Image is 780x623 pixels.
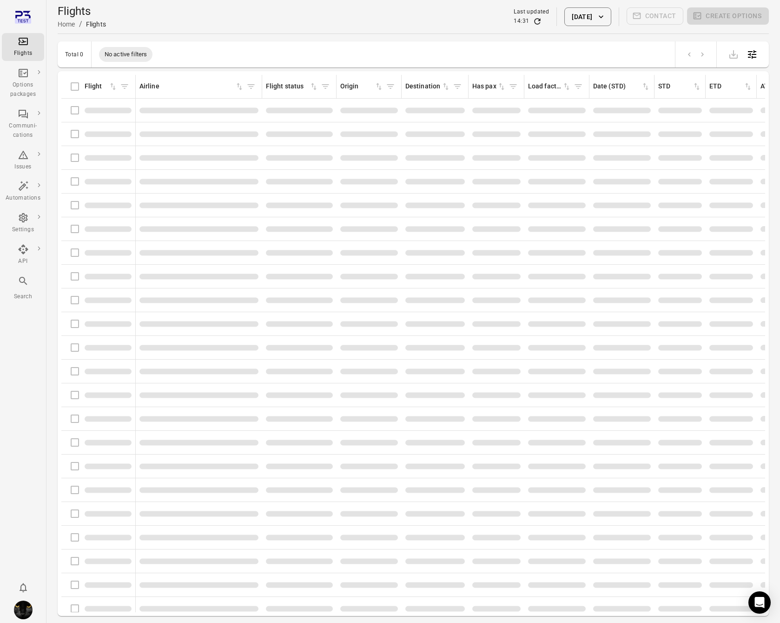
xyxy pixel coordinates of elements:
div: Sort by load factor in ascending order [528,81,571,92]
div: Sort by origin in ascending order [340,81,383,92]
nav: pagination navigation [683,48,709,60]
div: Issues [6,162,40,172]
a: Options packages [2,65,44,102]
div: Sort by flight status in ascending order [266,81,318,92]
a: Flights [2,33,44,61]
span: Filter by destination [450,80,464,94]
span: Filter by flight status [318,80,332,94]
div: Sort by ETD in ascending order [709,81,753,92]
a: Communi-cations [2,106,44,143]
span: No active filters [99,50,153,59]
div: Sort by flight in ascending order [85,81,118,92]
button: [DATE] [564,7,611,26]
div: Flights [86,20,106,29]
a: Settings [2,209,44,237]
button: Search [2,273,44,304]
h1: Flights [58,4,106,19]
div: Flights [6,49,40,58]
img: images [14,601,33,619]
span: Please make a selection to export [724,49,743,58]
div: Sort by date (STD) in ascending order [593,81,650,92]
div: Last updated [514,7,549,17]
div: Options packages [6,80,40,99]
span: Please make a selection to create communications [627,7,684,26]
a: Home [58,20,75,28]
span: Filter by airline [244,80,258,94]
div: 14:31 [514,17,529,26]
button: Open table configuration [743,45,761,64]
span: Filter by load factor [571,80,585,94]
div: Settings [6,225,40,234]
div: Communi-cations [6,121,40,140]
a: API [2,241,44,269]
div: Total 0 [65,51,84,58]
div: Sort by STD in ascending order [658,81,701,92]
a: Issues [2,147,44,174]
div: API [6,257,40,266]
button: Iris [10,597,36,623]
li: / [79,19,82,30]
span: Please make a selection to create an option package [687,7,769,26]
div: Sort by destination in ascending order [405,81,450,92]
span: Filter by flight [118,80,132,94]
div: Automations [6,194,40,203]
span: Filter by has pax [506,80,520,94]
span: Filter by origin [383,80,397,94]
div: Search [6,292,40,301]
div: Open Intercom Messenger [748,591,771,614]
a: Automations [2,178,44,206]
div: Sort by airline in ascending order [139,81,244,92]
div: Sort by has pax in ascending order [472,81,506,92]
button: Refresh data [533,17,542,26]
nav: Breadcrumbs [58,19,106,30]
button: Notifications [14,578,33,597]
